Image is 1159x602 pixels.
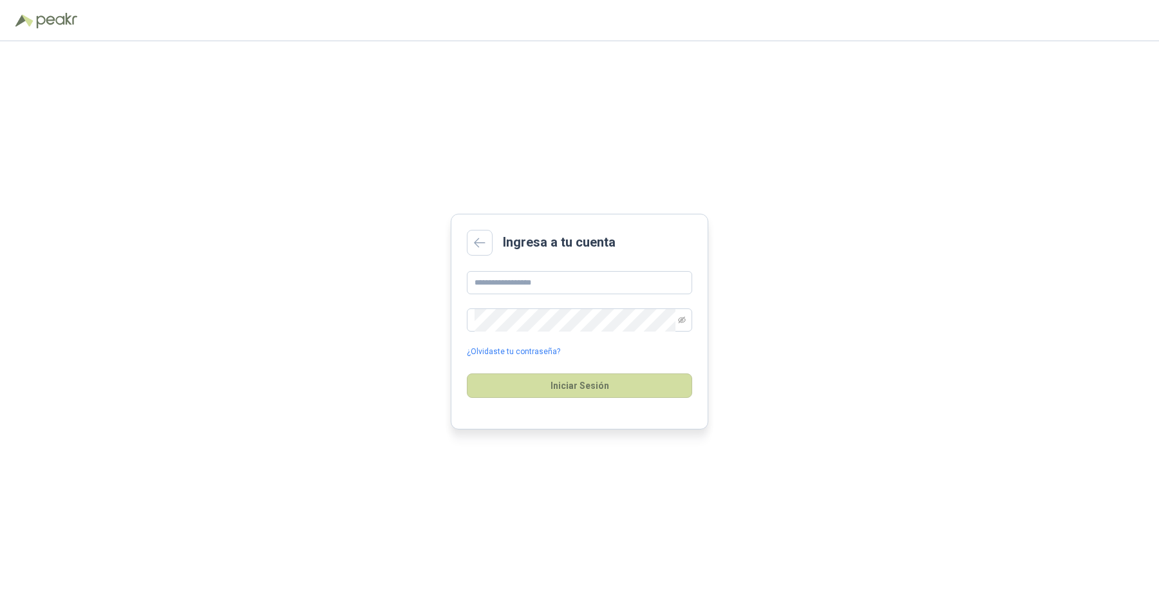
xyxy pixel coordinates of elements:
img: Logo [15,14,33,27]
h2: Ingresa a tu cuenta [503,232,616,252]
button: Iniciar Sesión [467,373,692,398]
a: ¿Olvidaste tu contraseña? [467,346,560,358]
img: Peakr [36,13,77,28]
span: eye-invisible [678,316,686,324]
